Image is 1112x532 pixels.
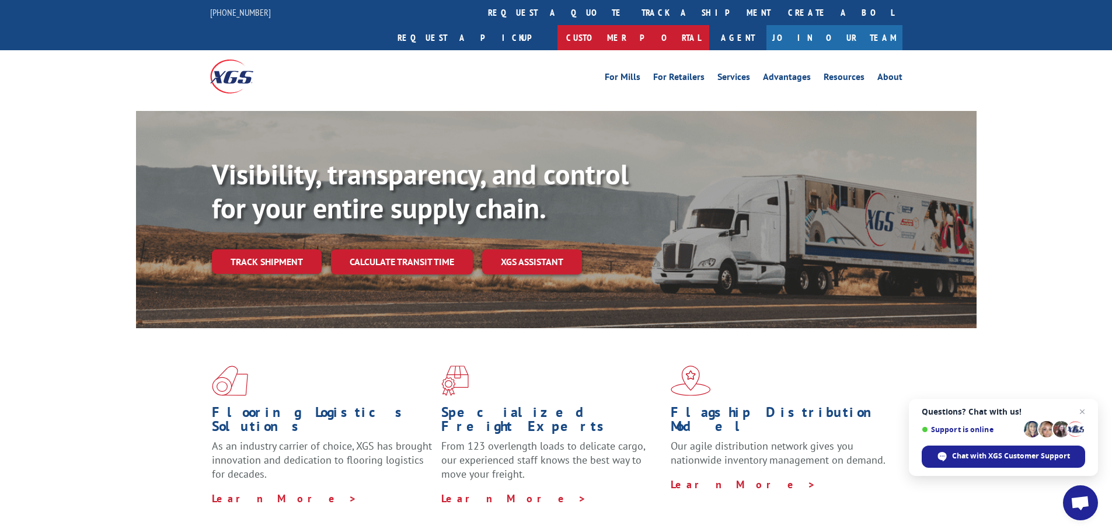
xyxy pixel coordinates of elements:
[210,6,271,18] a: [PHONE_NUMBER]
[717,72,750,85] a: Services
[389,25,557,50] a: Request a pickup
[877,72,902,85] a: About
[763,72,811,85] a: Advantages
[441,492,587,505] a: Learn More >
[1063,485,1098,520] a: Open chat
[922,407,1085,416] span: Questions? Chat with us!
[441,439,662,491] p: From 123 overlength loads to delicate cargo, our experienced staff knows the best way to move you...
[482,249,582,274] a: XGS ASSISTANT
[671,439,886,467] span: Our agile distribution network gives you nationwide inventory management on demand.
[212,439,432,481] span: As an industry carrier of choice, XGS has brought innovation and dedication to flooring logistics...
[709,25,766,50] a: Agent
[671,405,891,439] h1: Flagship Distribution Model
[922,425,1020,434] span: Support is online
[671,366,711,396] img: xgs-icon-flagship-distribution-model-red
[557,25,709,50] a: Customer Portal
[824,72,864,85] a: Resources
[212,366,248,396] img: xgs-icon-total-supply-chain-intelligence-red
[212,156,629,226] b: Visibility, transparency, and control for your entire supply chain.
[212,492,357,505] a: Learn More >
[766,25,902,50] a: Join Our Team
[331,249,473,274] a: Calculate transit time
[212,249,322,274] a: Track shipment
[952,451,1070,461] span: Chat with XGS Customer Support
[671,478,816,491] a: Learn More >
[605,72,640,85] a: For Mills
[653,72,705,85] a: For Retailers
[441,366,469,396] img: xgs-icon-focused-on-flooring-red
[922,446,1085,468] span: Chat with XGS Customer Support
[441,405,662,439] h1: Specialized Freight Experts
[212,405,433,439] h1: Flooring Logistics Solutions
